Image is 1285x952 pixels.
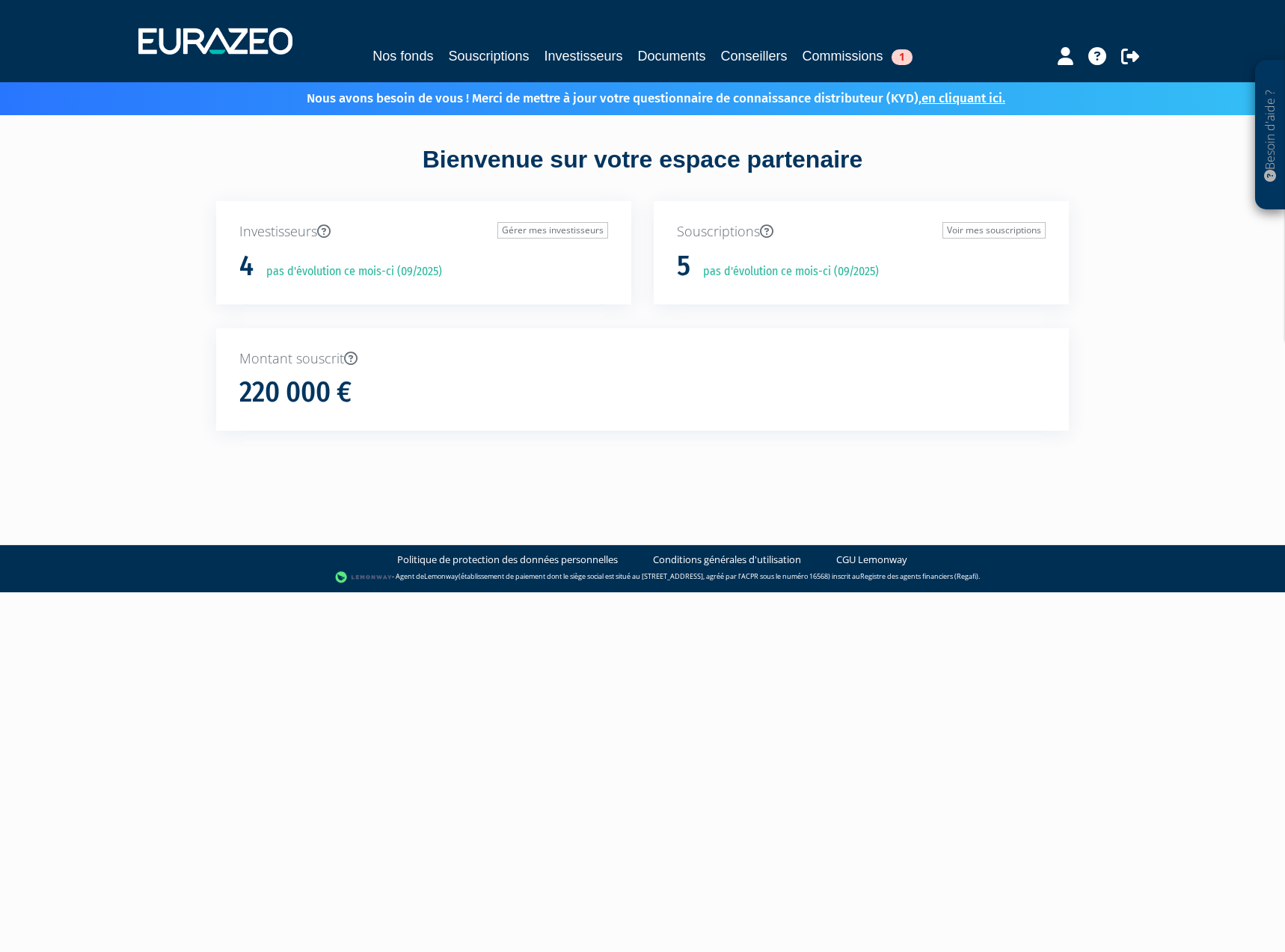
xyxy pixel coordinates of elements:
a: Nos fonds [372,46,433,67]
a: Registre des agents financiers (Regafi) [860,572,978,582]
a: Politique de protection des données personnelles [397,553,618,567]
p: Souscriptions [677,222,1046,242]
p: Besoin d'aide ? [1262,68,1279,203]
h1: 4 [239,251,254,282]
a: Conseillers [721,46,788,67]
a: Gérer mes investisseurs [497,222,608,239]
a: Voir mes souscriptions [942,222,1046,239]
a: Investisseurs [544,46,622,67]
span: 1 [892,49,913,65]
div: Bienvenue sur votre espace partenaire [205,143,1080,201]
div: - Agent de (établissement de paiement dont le siège social est situé au [STREET_ADDRESS], agréé p... [15,570,1270,585]
a: en cliquant ici. [921,90,1005,106]
a: Souscriptions [448,46,529,67]
p: Nous avons besoin de vous ! Merci de mettre à jour votre questionnaire de connaissance distribute... [263,86,1005,108]
a: Lemonway [424,572,459,582]
h1: 220 000 € [239,377,352,408]
p: Montant souscrit [239,349,1046,369]
a: Commissions1 [803,46,913,67]
a: Documents [638,46,706,67]
a: CGU Lemonway [836,553,907,567]
p: Investisseurs [239,222,608,242]
img: logo-lemonway.png [335,570,393,585]
p: pas d'évolution ce mois-ci (09/2025) [256,263,442,280]
a: Conditions générales d'utilisation [653,553,801,567]
p: pas d'évolution ce mois-ci (09/2025) [693,263,879,280]
img: 1732889491-logotype_eurazeo_blanc_rvb.png [138,28,292,55]
h1: 5 [677,251,690,282]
